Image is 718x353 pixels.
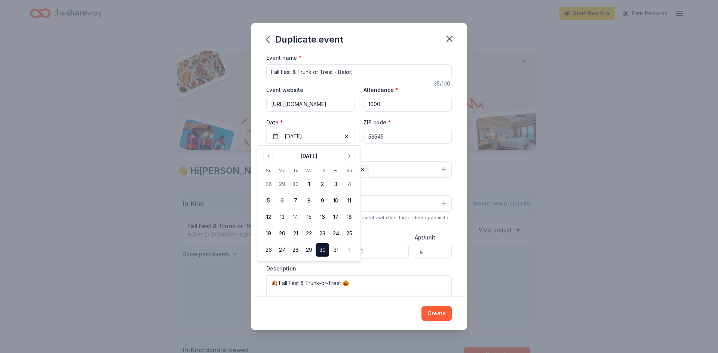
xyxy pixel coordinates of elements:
button: Go to previous month [263,151,274,161]
button: 17 [329,210,343,224]
button: Create [421,306,452,321]
label: Attendance [363,86,398,94]
th: Thursday [316,167,329,174]
button: 29 [275,177,289,191]
input: https://www... [266,97,355,112]
input: 20 [363,97,452,112]
th: Tuesday [289,167,302,174]
button: 20 [275,227,289,240]
button: 19 [262,227,275,240]
button: 29 [302,243,316,257]
button: 22 [302,227,316,240]
button: 5 [262,194,275,207]
div: Duplicate event [266,34,343,46]
label: Date [266,119,355,126]
button: 27 [275,243,289,257]
label: Description [266,265,296,272]
button: 7 [289,194,302,207]
button: 28 [289,243,302,257]
button: 1 [343,243,356,257]
th: Sunday [262,167,275,174]
th: Saturday [343,167,356,174]
button: 4 [343,177,356,191]
button: 25 [343,227,356,240]
button: 15 [302,210,316,224]
input: 12345 (U.S. only) [363,129,452,144]
button: Go to next month [344,151,355,161]
button: 18 [343,210,356,224]
button: 31 [329,243,343,257]
button: 12 [262,210,275,224]
label: Event website [266,86,303,94]
th: Monday [275,167,289,174]
button: 1 [302,177,316,191]
button: 6 [275,194,289,207]
button: 21 [289,227,302,240]
label: Apt/unit [415,234,435,241]
div: [DATE] [301,152,317,161]
button: [DATE] [266,129,355,144]
button: 13 [275,210,289,224]
button: 3 [329,177,343,191]
button: 23 [316,227,329,240]
button: 16 [316,210,329,224]
button: 28 [262,177,275,191]
button: 14 [289,210,302,224]
button: 9 [316,194,329,207]
th: Friday [329,167,343,174]
button: 8 [302,194,316,207]
button: 10 [329,194,343,207]
label: Event name [266,54,301,62]
button: 26 [262,243,275,257]
button: 30 [289,177,302,191]
button: 30 [316,243,329,257]
button: 24 [329,227,343,240]
th: Wednesday [302,167,316,174]
input: Spring Fundraiser [266,64,452,79]
textarea: 🍂 Fall Fest & Trunk-or-Treat 🎃 Join us for a fun-filled, family-friendly celebration as we welcom... [266,275,452,309]
button: 2 [316,177,329,191]
div: 35 /100 [434,79,452,88]
button: 11 [343,194,356,207]
label: ZIP code [363,119,391,126]
input: # [415,244,452,259]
